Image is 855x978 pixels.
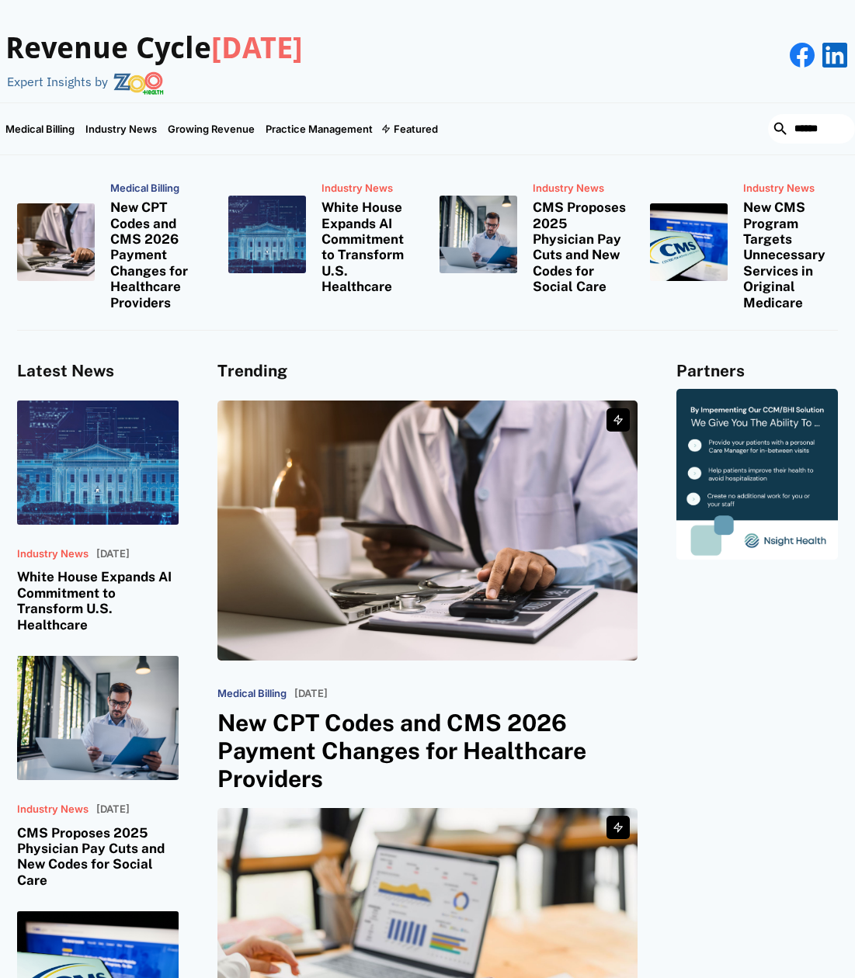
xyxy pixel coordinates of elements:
p: [DATE] [96,803,130,816]
a: Industry NewsNew CMS Program Targets Unnecessary Services in Original Medicare [650,175,838,310]
h3: White House Expands AI Commitment to Transform U.S. Healthcare [17,569,179,633]
a: Practice Management [260,103,378,154]
a: Medical Billing[DATE]New CPT Codes and CMS 2026 Payment Changes for Healthcare Providers [217,401,638,809]
p: Industry News [321,182,416,195]
h3: New CPT Codes and CMS 2026 Payment Changes for Healthcare Providers [110,199,205,310]
a: Industry NewsWhite House Expands AI Commitment to Transform U.S. Healthcare [228,175,416,295]
div: Expert Insights by [7,75,108,89]
p: Medical Billing [217,688,287,700]
h3: Revenue Cycle [5,31,303,67]
div: Featured [394,123,438,135]
a: Industry News[DATE]CMS Proposes 2025 Physician Pay Cuts and New Codes for Social Care [17,656,179,888]
a: Industry NewsCMS Proposes 2025 Physician Pay Cuts and New Codes for Social Care [440,175,627,295]
h4: Partners [676,362,838,381]
p: Industry News [743,182,838,195]
h3: CMS Proposes 2025 Physician Pay Cuts and New Codes for Social Care [533,199,627,294]
p: [DATE] [96,548,130,560]
h3: White House Expands AI Commitment to Transform U.S. Healthcare [321,199,416,294]
p: Industry News [17,803,89,816]
p: Medical Billing [110,182,205,195]
div: Featured [378,103,443,154]
h3: CMS Proposes 2025 Physician Pay Cuts and New Codes for Social Care [17,825,179,889]
p: Industry News [533,182,627,195]
a: Industry News [80,103,162,154]
p: [DATE] [294,688,328,700]
h3: New CMS Program Targets Unnecessary Services in Original Medicare [743,199,838,310]
a: Medical BillingNew CPT Codes and CMS 2026 Payment Changes for Healthcare Providers [17,175,205,310]
h4: Trending [217,362,638,381]
a: Growing Revenue [162,103,260,154]
span: [DATE] [211,31,303,65]
p: Industry News [17,548,89,560]
h4: Latest News [17,362,179,381]
h3: New CPT Codes and CMS 2026 Payment Changes for Healthcare Providers [217,709,638,792]
a: Industry News[DATE]White House Expands AI Commitment to Transform U.S. Healthcare [17,401,179,633]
